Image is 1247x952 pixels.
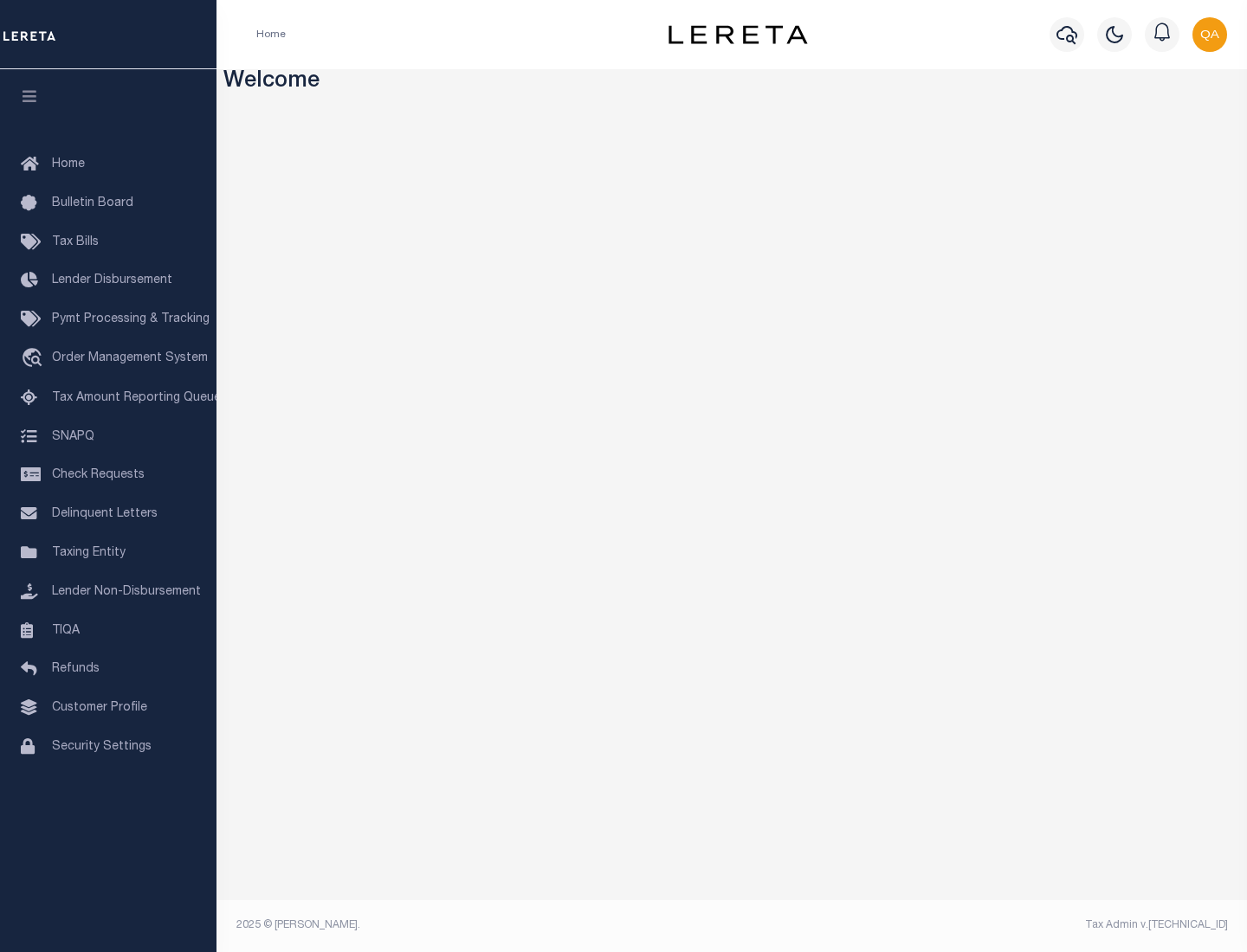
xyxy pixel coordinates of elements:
div: 2025 © [PERSON_NAME]. [223,917,733,933]
img: logo-dark.svg [669,25,807,44]
span: Bulletin Board [52,197,133,209]
span: SNAPQ [52,430,94,442]
span: Lender Disbursement [52,274,172,286]
span: Taxing Entity [52,547,126,559]
span: Lender Non-Disbursement [52,586,201,598]
span: Order Management System [52,352,208,364]
span: Home [52,158,85,170]
span: Customer Profile [52,702,147,714]
span: Tax Bills [52,236,99,248]
div: Tax Admin v.[TECHNICAL_ID] [745,917,1228,933]
i: travel_explore [21,348,48,370]
span: Tax Amount Reporting Queue [52,392,221,404]
span: Refunds [52,663,100,675]
img: svg+xml;base64,PHN2ZyB4bWxucz0iaHR0cDovL3d3dy53My5vcmcvMjAwMC9zdmciIHBvaW50ZXItZXZlbnRzPSJub25lIi... [1192,17,1227,52]
span: Check Requests [52,469,145,481]
span: TIQA [52,624,80,636]
h3: Welcome [223,69,1241,96]
span: Delinquent Letters [52,508,158,520]
span: Security Settings [52,741,152,753]
span: Pymt Processing & Tracking [52,313,210,325]
li: Home [256,27,286,42]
